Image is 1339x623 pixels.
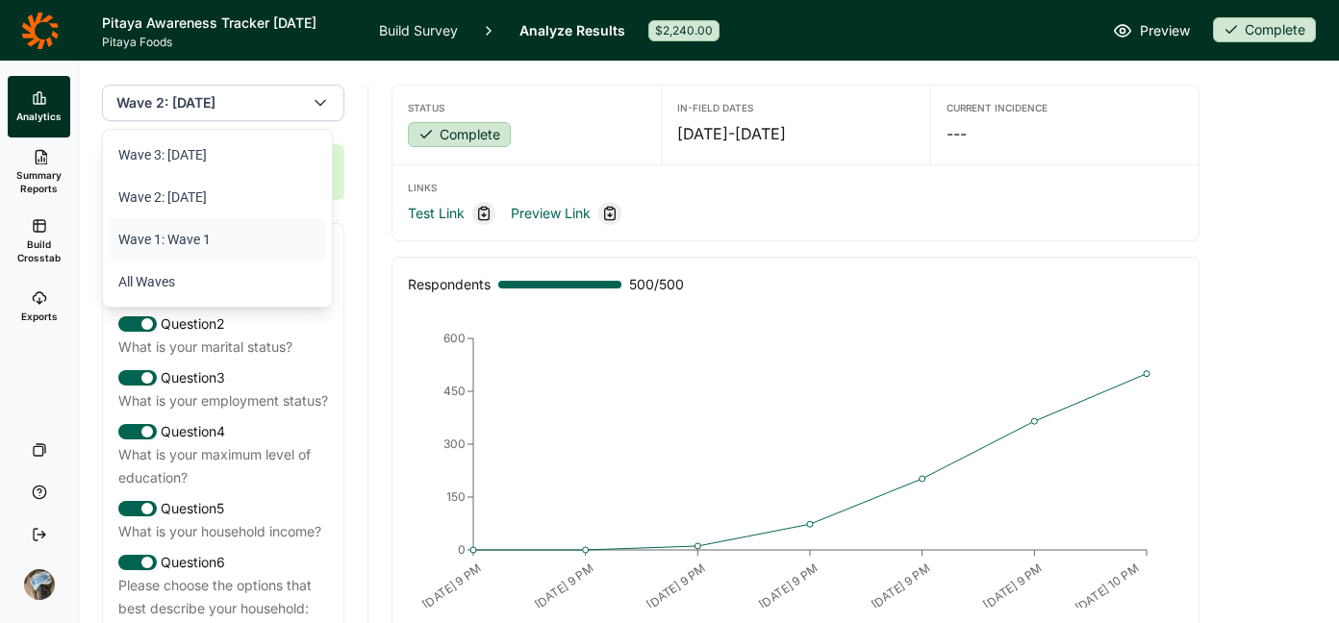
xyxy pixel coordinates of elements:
img: ocn8z7iqvmiiaveqkfqd.png [24,569,55,600]
tspan: 0 [458,542,466,557]
div: Question 2 [118,312,328,336]
div: What is your marital status? [118,336,328,359]
text: [DATE] 9 PM [532,561,596,611]
div: Links [408,181,1183,194]
li: Wave 3: [DATE] [109,134,326,176]
div: Complete [1213,17,1316,42]
text: [DATE] 9 PM [869,561,933,611]
div: Question 5 [118,497,328,520]
li: Wave 2: [DATE] [109,176,326,218]
a: Summary Reports [8,137,70,207]
div: Copy link [472,202,495,225]
button: Complete [1213,17,1316,44]
text: [DATE] 9 PM [756,561,821,611]
ul: Wave 2: [DATE] [102,129,333,308]
div: Please choose the options that best describe your household: [118,574,328,620]
div: Current Incidence [947,101,1183,114]
div: --- [947,122,1183,145]
div: What is your employment status? [118,389,328,412]
span: Summary Reports [15,168,63,195]
span: Analytics [16,110,62,123]
div: Question 4 [118,420,328,443]
li: Wave 1: Wave 1 [109,218,326,261]
div: Question 6 [118,551,328,574]
div: What is your maximum level of education? [118,443,328,489]
span: 500 / 500 [629,273,684,296]
div: In-Field Dates [677,101,914,114]
span: Exports [21,310,58,323]
text: [DATE] 9 PM [419,561,484,611]
span: Preview [1140,19,1190,42]
tspan: 450 [443,384,466,398]
a: Test Link [408,202,465,225]
span: Build Crosstab [15,237,63,264]
div: What is your household income? [118,520,328,543]
span: Wave 2: [DATE] [116,93,215,112]
div: Complete [408,122,511,147]
a: Exports [8,276,70,337]
a: Preview Link [511,202,591,225]
tspan: 600 [443,331,466,345]
a: Analytics [8,76,70,137]
text: [DATE] 10 PM [1073,561,1142,614]
li: All Waves [109,261,326,303]
tspan: 300 [443,436,466,451]
div: Respondents [408,273,491,296]
button: Wave 2: [DATE] [102,85,344,121]
span: Pitaya Foods [102,35,356,50]
div: Status [408,101,645,114]
a: Preview [1113,19,1190,42]
h1: Pitaya Awareness Tracker [DATE] [102,12,356,35]
div: Copy link [598,202,621,225]
div: [DATE] - [DATE] [677,122,914,145]
a: Build Crosstab [8,207,70,276]
div: $2,240.00 [648,20,720,41]
text: [DATE] 9 PM [644,561,708,611]
text: [DATE] 9 PM [980,561,1045,611]
tspan: 150 [446,489,466,504]
div: Question 3 [118,366,328,389]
